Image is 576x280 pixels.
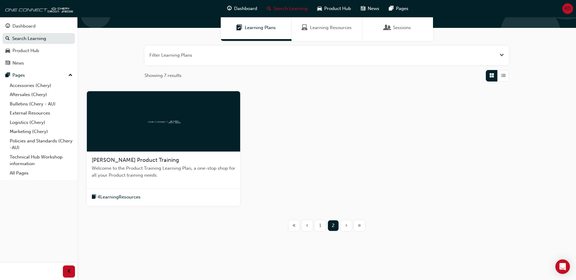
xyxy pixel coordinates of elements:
[362,15,433,41] a: SessionsSessions
[291,15,362,41] a: Learning ResourcesLearning Resources
[317,5,322,12] span: car-icon
[396,5,408,12] span: Pages
[5,36,10,42] span: search-icon
[2,21,75,32] a: Dashboard
[499,52,504,59] button: Open the filter
[501,72,506,79] span: List
[302,24,308,31] span: Learning Resources
[353,220,366,231] button: Last page
[7,81,75,90] a: Accessories (Chery)
[306,222,308,229] span: ‹
[7,118,75,127] a: Logistics (Chery)
[12,72,25,79] div: Pages
[12,47,39,54] div: Product Hub
[555,259,570,274] div: Open Intercom Messenger
[356,2,384,15] a: news-iconNews
[145,72,182,79] span: Showing 7 results
[92,157,179,163] span: [PERSON_NAME] Product Training
[3,2,73,15] img: oneconnect
[489,72,494,79] span: Grid
[5,73,10,78] span: pages-icon
[292,222,296,229] span: «
[267,5,271,12] span: search-icon
[562,3,573,14] button: RD
[92,193,141,201] button: book-icon4LearningResources
[92,165,235,178] span: Welcome to the Product Training Learning Plan, a one-stop shop for all your Product training needs.
[236,24,242,31] span: Learning Plans
[227,5,232,12] span: guage-icon
[7,136,75,152] a: Policies and Standards (Chery -AU)
[5,24,10,29] span: guage-icon
[564,5,571,12] span: RD
[87,91,240,206] a: oneconnect[PERSON_NAME] Product TrainingWelcome to the Product Training Learning Plan, a one-stop...
[319,222,321,229] span: 1
[2,70,75,81] button: Pages
[147,118,180,124] img: oneconnect
[384,24,390,31] span: Sessions
[361,5,365,12] span: news-icon
[5,61,10,66] span: news-icon
[358,222,361,229] span: »
[5,48,10,54] span: car-icon
[314,220,327,231] button: Page 1
[12,23,36,30] div: Dashboard
[7,108,75,118] a: External Resources
[324,5,351,12] span: Product Hub
[384,2,413,15] a: pages-iconPages
[221,15,291,41] a: Learning PlansLearning Plans
[262,2,312,15] a: search-iconSearch Learning
[7,99,75,109] a: Bulletins (Chery - AU)
[332,222,335,229] span: 2
[288,220,301,231] button: First page
[222,2,262,15] a: guage-iconDashboard
[2,58,75,69] a: News
[234,5,257,12] span: Dashboard
[368,5,379,12] span: News
[312,2,356,15] a: car-iconProduct Hub
[274,5,308,12] span: Search Learning
[7,90,75,99] a: Aftersales (Chery)
[2,33,75,44] a: Search Learning
[92,193,96,201] span: book-icon
[7,152,75,168] a: Technical Hub Workshop information
[97,194,141,201] span: 4 Learning Resources
[345,222,347,229] span: ›
[7,168,75,178] a: All Pages
[340,220,353,231] button: Next page
[67,268,71,275] span: prev-icon
[393,24,411,31] span: Sessions
[245,24,276,31] span: Learning Plans
[389,5,394,12] span: pages-icon
[68,72,73,79] span: up-icon
[12,60,24,67] div: News
[327,220,340,231] button: Page 2
[2,45,75,56] a: Product Hub
[301,220,314,231] button: Previous page
[7,127,75,136] a: Marketing (Chery)
[2,19,75,70] button: DashboardSearch LearningProduct HubNews
[310,24,352,31] span: Learning Resources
